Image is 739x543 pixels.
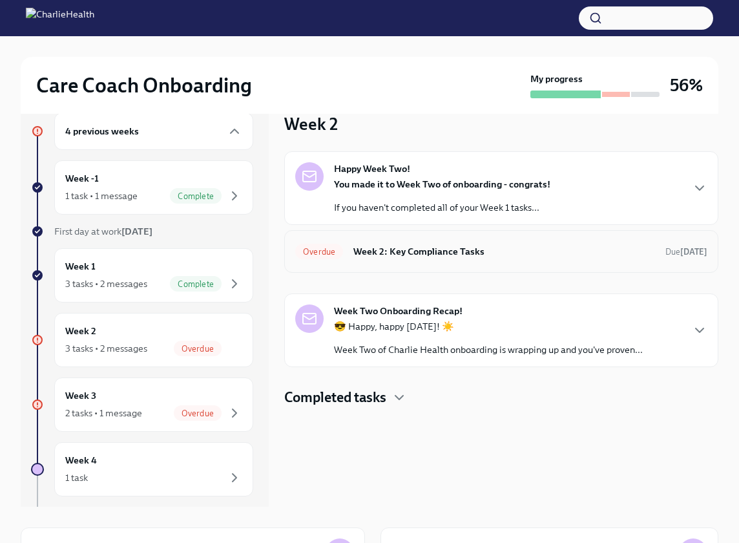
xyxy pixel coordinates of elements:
[284,112,338,136] h3: Week 2
[334,304,463,317] strong: Week Two Onboarding Recap!
[170,279,222,289] span: Complete
[54,112,253,150] div: 4 previous weeks
[174,344,222,354] span: Overdue
[26,8,94,28] img: CharlieHealth
[334,320,643,333] p: 😎 Happy, happy [DATE]! ☀️
[65,324,96,338] h6: Week 2
[284,388,386,407] h4: Completed tasks
[174,409,222,418] span: Overdue
[121,226,152,237] strong: [DATE]
[54,226,152,237] span: First day at work
[31,225,253,238] a: First day at work[DATE]
[670,74,703,97] h3: 56%
[665,247,707,257] span: Due
[295,247,343,257] span: Overdue
[31,442,253,496] a: Week 41 task
[680,247,707,257] strong: [DATE]
[65,171,99,186] h6: Week -1
[65,259,96,273] h6: Week 1
[530,72,583,85] strong: My progress
[334,178,550,190] strong: You made it to Week Two of onboarding - congrats!
[65,342,147,355] div: 3 tasks • 2 messages
[334,201,550,214] p: If you haven't completed all of your Week 1 tasks...
[353,244,655,259] h6: Week 2: Key Compliance Tasks
[295,241,707,262] a: OverdueWeek 2: Key Compliance TasksDue[DATE]
[31,378,253,432] a: Week 32 tasks • 1 messageOverdue
[65,389,96,403] h6: Week 3
[65,407,142,420] div: 2 tasks • 1 message
[65,453,97,467] h6: Week 4
[31,160,253,215] a: Week -11 task • 1 messageComplete
[36,72,252,98] h2: Care Coach Onboarding
[65,189,138,202] div: 1 task • 1 message
[65,277,147,290] div: 3 tasks • 2 messages
[31,248,253,303] a: Week 13 tasks • 2 messagesComplete
[170,191,222,201] span: Complete
[334,162,410,175] strong: Happy Week Two!
[665,246,707,258] span: August 26th, 2025 10:00
[334,343,643,356] p: Week Two of Charlie Health onboarding is wrapping up and you've proven...
[31,313,253,367] a: Week 23 tasks • 2 messagesOverdue
[65,471,88,484] div: 1 task
[65,124,139,138] h6: 4 previous weeks
[284,388,718,407] div: Completed tasks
